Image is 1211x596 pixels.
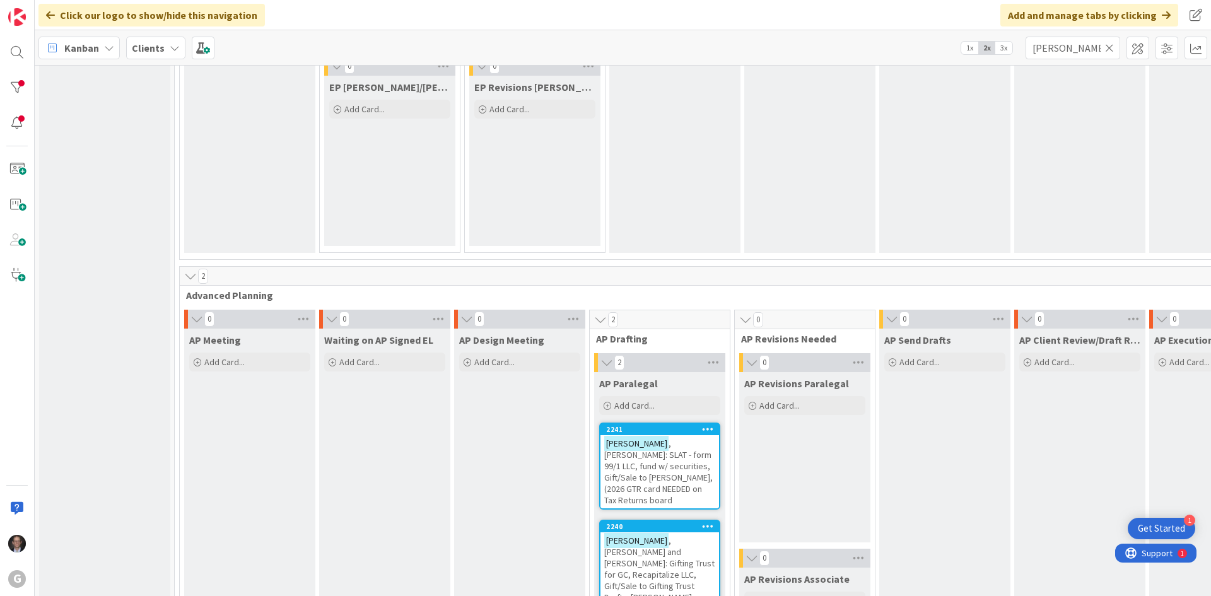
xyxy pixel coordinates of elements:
[64,40,99,56] span: Kanban
[606,425,719,434] div: 2241
[606,522,719,531] div: 2240
[759,355,769,370] span: 0
[899,356,940,368] span: Add Card...
[961,42,978,54] span: 1x
[978,42,995,54] span: 2x
[204,356,245,368] span: Add Card...
[189,334,241,346] span: AP Meeting
[608,312,618,327] span: 2
[474,356,515,368] span: Add Card...
[1034,356,1075,368] span: Add Card...
[474,312,484,327] span: 0
[599,423,720,510] a: 2241[PERSON_NAME], [PERSON_NAME]: SLAT - form 99/1 LLC, fund w/ securities, Gift/Sale to [PERSON_...
[474,81,595,93] span: EP Revisions Brad/Jonas
[489,59,500,74] span: 0
[66,5,69,15] div: 1
[344,103,385,115] span: Add Card...
[1026,37,1120,59] input: Quick Filter...
[8,535,26,552] img: JT
[1169,312,1179,327] span: 0
[198,269,208,284] span: 2
[604,436,669,450] mark: [PERSON_NAME]
[741,332,859,345] span: AP Revisions Needed
[1000,4,1178,26] div: Add and manage tabs by clicking
[329,81,450,93] span: EP Brad/Jonas
[1019,334,1140,346] span: AP Client Review/Draft Review Meeting
[459,334,544,346] span: AP Design Meeting
[600,521,719,532] div: 2240
[604,533,669,547] mark: [PERSON_NAME]
[8,570,26,588] div: G
[1169,356,1210,368] span: Add Card...
[324,334,433,346] span: Waiting on AP Signed EL
[744,573,850,585] span: AP Revisions Associate
[884,334,951,346] span: AP Send Drafts
[599,377,658,390] span: AP Paralegal
[344,59,354,74] span: 0
[604,438,713,506] span: , [PERSON_NAME]: SLAT - form 99/1 LLC, fund w/ securities, Gift/Sale to [PERSON_NAME], (2026 GTR ...
[600,424,719,508] div: 2241[PERSON_NAME], [PERSON_NAME]: SLAT - form 99/1 LLC, fund w/ securities, Gift/Sale to [PERSON_...
[26,2,57,17] span: Support
[614,355,624,370] span: 2
[339,312,349,327] span: 0
[744,377,849,390] span: AP Revisions Paralegal
[204,312,214,327] span: 0
[489,103,530,115] span: Add Card...
[339,356,380,368] span: Add Card...
[995,42,1012,54] span: 3x
[1034,312,1044,327] span: 0
[753,312,763,327] span: 0
[614,400,655,411] span: Add Card...
[596,332,714,345] span: AP Drafting
[600,424,719,435] div: 2241
[8,8,26,26] img: Visit kanbanzone.com
[759,551,769,566] span: 0
[1128,518,1195,539] div: Open Get Started checklist, remaining modules: 1
[1138,522,1185,535] div: Get Started
[899,312,910,327] span: 0
[1184,515,1195,526] div: 1
[759,400,800,411] span: Add Card...
[38,4,265,26] div: Click our logo to show/hide this navigation
[132,42,165,54] b: Clients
